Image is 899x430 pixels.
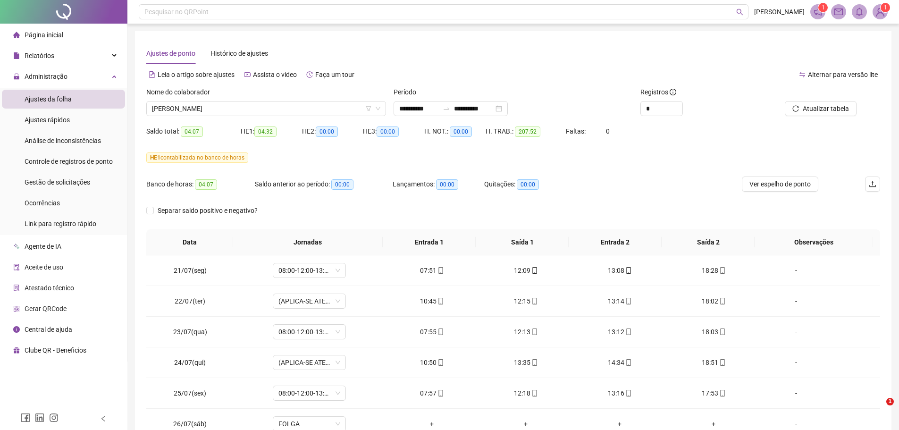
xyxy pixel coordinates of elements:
span: mobile [437,359,444,366]
div: 07:51 [393,265,471,276]
span: 21/07(seg) [174,267,207,274]
span: Ver espelho de ponto [749,179,811,189]
span: 23/07(qua) [173,328,207,336]
span: Relatórios [25,52,54,59]
th: Data [146,229,233,255]
div: 18:02 [674,296,753,306]
label: Período [394,87,422,97]
div: + [487,419,565,429]
span: mobile [718,298,726,304]
span: Separar saldo positivo e negativo? [154,205,261,216]
span: down [375,106,381,111]
button: Ver espelho de ponto [742,177,818,192]
span: Ajustes rápidos [25,116,70,124]
span: swap [799,71,806,78]
span: info-circle [670,89,676,95]
span: solution [13,285,20,291]
span: filter [366,106,371,111]
span: 207:52 [515,126,540,137]
span: search [736,8,743,16]
div: 10:45 [393,296,471,306]
button: Atualizar tabela [785,101,857,116]
span: Ajustes de ponto [146,50,195,57]
div: 12:15 [487,296,565,306]
span: home [13,32,20,38]
span: Registros [640,87,676,97]
sup: 1 [818,3,828,12]
iframe: Intercom live chat [867,398,890,421]
div: H. TRAB.: [486,126,566,137]
span: Link para registro rápido [25,220,96,228]
th: Entrada 2 [569,229,662,255]
span: linkedin [35,413,44,422]
th: Saída 2 [662,229,755,255]
span: 00:00 [316,126,338,137]
div: 13:08 [580,265,659,276]
span: swap-right [443,105,450,112]
div: 13:14 [580,296,659,306]
span: HE 1 [150,154,160,161]
span: Observações [762,237,865,247]
span: 04:32 [254,126,277,137]
span: (APLICA-SE ATESTADO) [278,294,340,308]
span: 00:00 [450,126,472,137]
div: 13:12 [580,327,659,337]
span: audit [13,264,20,270]
div: 18:28 [674,265,753,276]
span: Ocorrências [25,199,60,207]
span: mobile [718,359,726,366]
span: lock [13,73,20,80]
span: contabilizada no banco de horas [146,152,248,163]
div: - [768,327,824,337]
label: Nome do colaborador [146,87,216,97]
div: Saldo anterior ao período: [255,179,393,190]
span: gift [13,347,20,354]
span: mobile [530,298,538,304]
div: + [674,419,753,429]
div: H. NOT.: [424,126,486,137]
div: 18:03 [674,327,753,337]
span: Assista o vídeo [253,71,297,78]
span: mail [834,8,843,16]
span: mobile [624,329,632,335]
img: 87461 [873,5,887,19]
span: 22/07(ter) [175,297,205,305]
div: - [768,357,824,368]
span: file-text [149,71,155,78]
span: Gerar QRCode [25,305,67,312]
span: instagram [49,413,59,422]
span: mobile [530,267,538,274]
div: Banco de horas: [146,179,255,190]
span: 08:00-12:00-13:00-18:00 [278,325,340,339]
sup: Atualize o seu contato no menu Meus Dados [881,3,890,12]
div: HE 2: [302,126,363,137]
span: 04:07 [195,179,217,190]
span: Agente de IA [25,243,61,250]
span: mobile [437,390,444,396]
div: 13:35 [487,357,565,368]
th: Jornadas [233,229,383,255]
div: 07:55 [393,327,471,337]
span: youtube [244,71,251,78]
span: 1 [822,4,825,11]
span: mobile [530,329,538,335]
span: Central de ajuda [25,326,72,333]
div: - [768,388,824,398]
span: 00:00 [517,179,539,190]
span: facebook [21,413,30,422]
span: Atualizar tabela [803,103,849,114]
span: upload [869,180,876,188]
span: file [13,52,20,59]
span: mobile [624,390,632,396]
span: Ajustes da folha [25,95,72,103]
div: HE 3: [363,126,424,137]
div: 10:50 [393,357,471,368]
span: left [100,415,107,422]
div: Lançamentos: [393,179,484,190]
div: + [580,419,659,429]
span: 26/07(sáb) [173,420,207,428]
span: Análise de inconsistências [25,137,101,144]
span: 00:00 [377,126,399,137]
span: reload [792,105,799,112]
div: HE 1: [241,126,302,137]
